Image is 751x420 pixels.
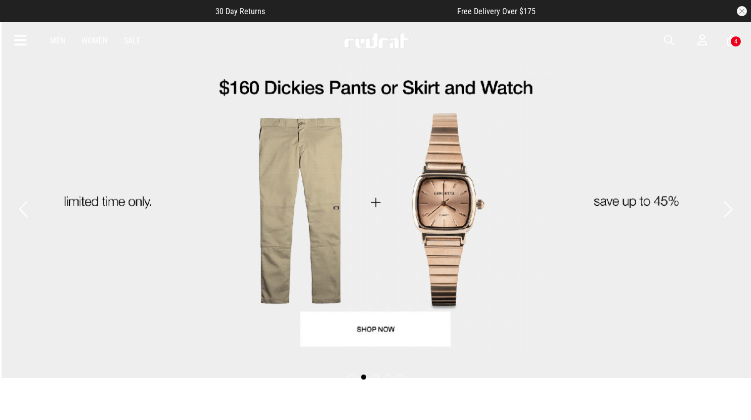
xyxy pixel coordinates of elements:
img: Redrat logo [343,33,410,48]
a: 4 [727,35,737,46]
div: 4 [734,38,737,45]
span: Free Delivery Over $175 [457,7,536,16]
span: 30 Day Returns [215,7,265,16]
iframe: Customer reviews powered by Trustpilot [285,6,437,16]
a: Sale [124,36,141,45]
a: Men [50,36,65,45]
button: Next slide [721,198,735,220]
button: Previous slide [16,198,30,220]
a: Women [81,36,108,45]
